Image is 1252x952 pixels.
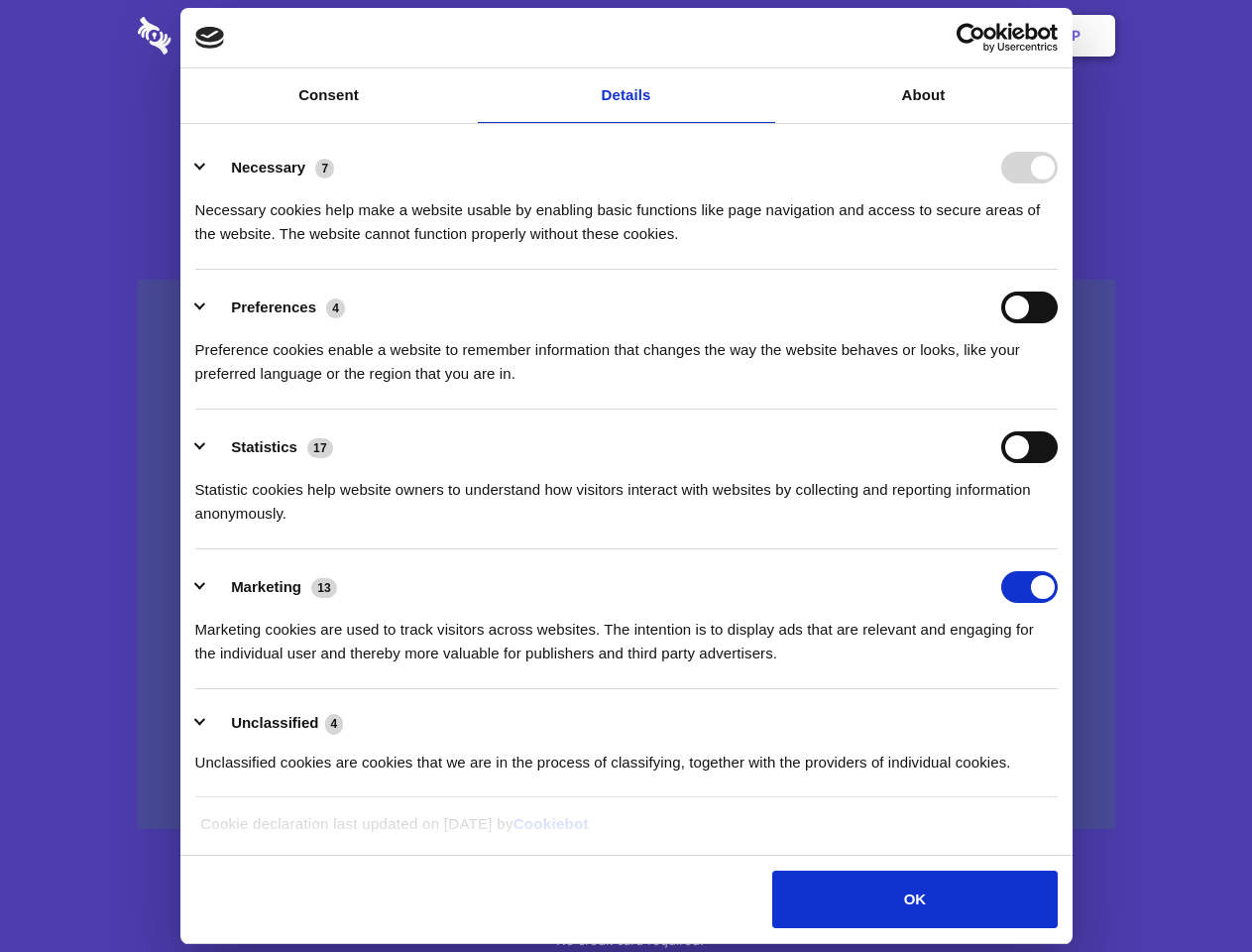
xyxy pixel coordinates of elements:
a: Wistia video thumbnail [138,280,1115,830]
img: logo [195,27,225,49]
button: Necessary (7) [195,152,347,183]
button: Statistics (17) [195,431,346,463]
span: 4 [326,298,345,318]
a: Cookiebot [513,815,589,832]
div: Marketing cookies are used to track visitors across websites. The intention is to display ads tha... [195,603,1058,665]
div: Statistic cookies help website owners to understand how visitors interact with websites by collec... [195,463,1058,526]
label: Statistics [231,438,297,455]
div: Necessary cookies help make a website usable by enabling basic functions like page navigation and... [195,183,1058,246]
label: Preferences [231,298,316,315]
span: 7 [315,159,334,178]
a: Consent [180,68,478,123]
h1: Eliminate Slack Data Loss. [138,89,1115,161]
a: Login [899,5,985,66]
button: Preferences (4) [195,292,358,323]
a: Usercentrics Cookiebot - opens in a new window [884,23,1058,53]
label: Marketing [231,578,301,595]
button: OK [772,871,1057,928]
a: Contact [804,5,895,66]
button: Unclassified (4) [195,711,356,736]
button: Marketing (13) [195,571,350,603]
div: Cookie declaration last updated on [DATE] by [185,812,1067,851]
label: Necessary [231,159,305,176]
iframe: Drift Widget Chat Controller [1153,853,1228,928]
span: 4 [325,714,344,734]
a: About [775,68,1073,123]
h4: Auto-redaction of sensitive data, encrypted data sharing and self-destructing private chats. Shar... [138,180,1115,246]
span: 13 [311,578,337,598]
div: Preference cookies enable a website to remember information that changes the way the website beha... [195,323,1058,386]
a: Pricing [582,5,668,66]
div: Unclassified cookies are cookies that we are in the process of classifying, together with the pro... [195,736,1058,774]
span: 17 [307,438,333,458]
a: Details [478,68,775,123]
img: logo-wordmark-white-trans-d4663122ce5f474addd5e946df7df03e33cb6a1c49d2221995e7729f52c070b2.svg [138,17,307,55]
